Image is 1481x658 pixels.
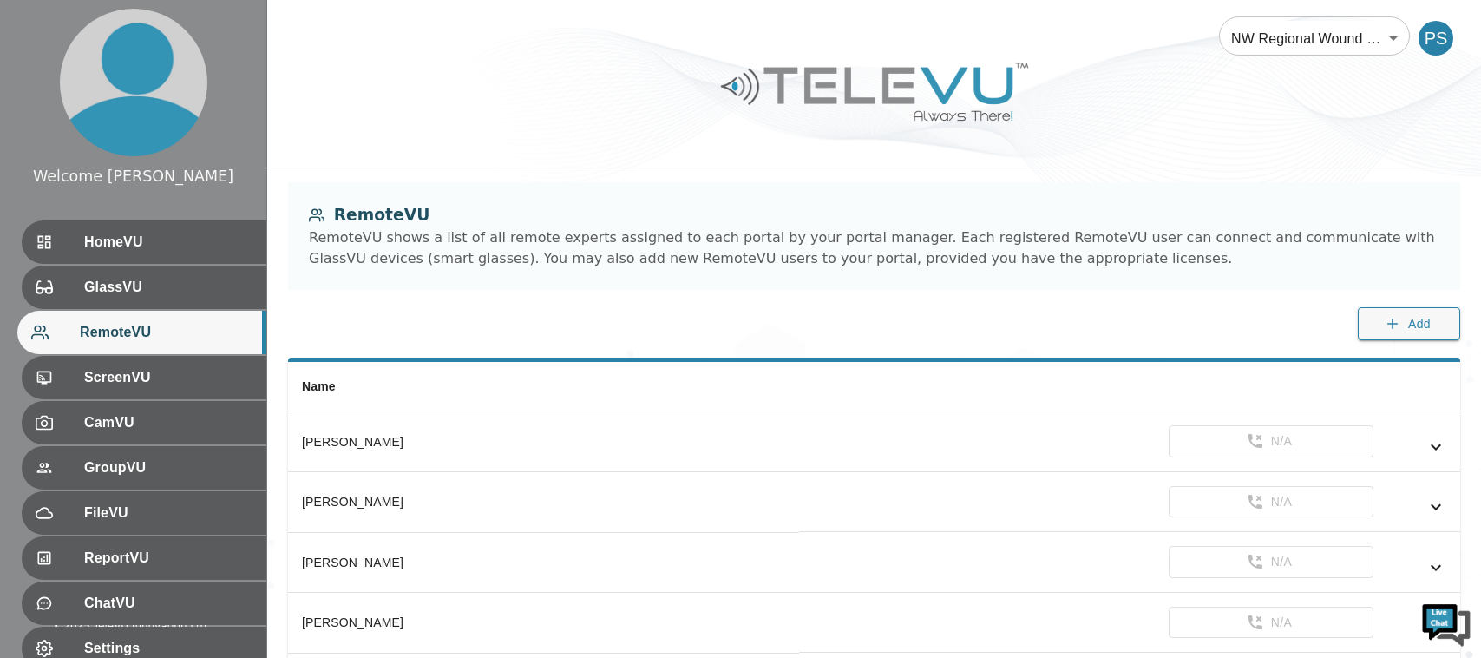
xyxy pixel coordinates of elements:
div: [PERSON_NAME] [302,554,785,571]
div: RemoteVU [309,203,1439,227]
div: [PERSON_NAME] [302,493,785,510]
span: Name [302,379,336,393]
div: CamVU [22,401,266,444]
span: RemoteVU [80,322,252,343]
div: RemoteVU [17,311,266,354]
div: ReportVU [22,536,266,580]
div: RemoteVU shows a list of all remote experts assigned to each portal by your portal manager. Each ... [309,227,1439,269]
span: GroupVU [84,457,252,478]
div: NW Regional Wound Care [1219,14,1410,63]
div: Welcome [PERSON_NAME] [33,165,233,188]
div: ScreenVU [22,356,266,399]
span: HomeVU [84,232,252,253]
button: Add [1358,307,1460,341]
span: CamVU [84,412,252,433]
div: GlassVU [22,266,266,309]
div: ChatVU [22,582,266,625]
span: ChatVU [84,593,252,614]
span: ReportVU [84,548,252,569]
span: Add [1408,313,1431,335]
div: [PERSON_NAME] [302,614,785,631]
img: Chat Widget [1420,597,1472,649]
div: GroupVU [22,446,266,490]
img: Logo [718,56,1031,128]
div: FileVU [22,491,266,535]
div: HomeVU [22,220,266,264]
span: FileVU [84,503,252,523]
div: [PERSON_NAME] [302,433,785,451]
span: ScreenVU [84,367,252,388]
div: PS [1419,21,1453,56]
img: profile.png [60,9,207,156]
span: GlassVU [84,277,252,298]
